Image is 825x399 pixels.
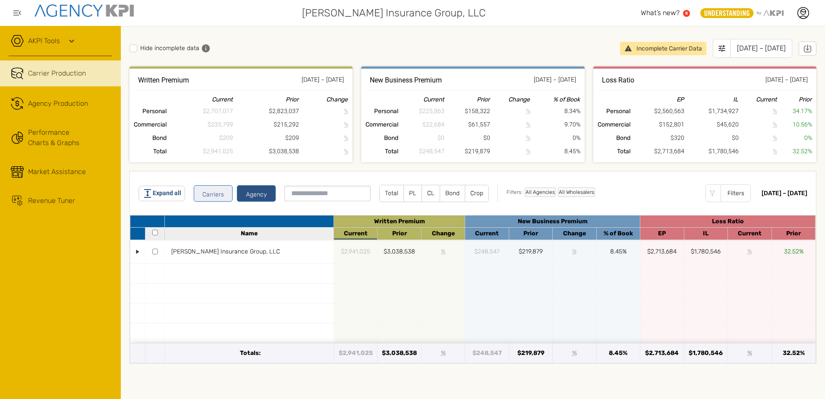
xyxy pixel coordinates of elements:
[530,145,580,158] td: Network 13.79%
[398,95,444,104] th: Current
[299,118,348,131] td: Carrier data is incomplete for the selected timeframe.
[630,104,685,118] td: 0.17% of Network Total $1,485,956,624
[35,4,134,17] img: agencykpi-logo-550x69-2d9e3fa8.png
[691,247,721,256] div: $1,780,546
[474,247,500,256] div: Carrier data is incomplete for the selected timeframe.
[370,75,442,85] h3: Reported by Carrier
[799,41,816,56] button: Download Carrier Production for Jan 2025 – Aug 2025
[444,118,490,131] td: 0.04% of Network Total $168,352,251
[302,5,486,21] span: [PERSON_NAME] Insurance Group, LLC
[686,230,725,237] div: Incurred Losses
[683,10,690,17] a: 5
[630,131,685,145] td: 0.01% of Network Total $2,468,077
[28,36,60,46] a: AKPI Tools
[602,75,634,85] h3: Reported By Carrier
[777,104,812,118] td: Network 59.88%
[747,348,752,358] div: Carrier data is incomplete for the selected timeframe.
[630,95,685,104] th: Earned Premium
[530,131,580,145] td: Network 51.26%
[398,104,444,118] td: Carrier data is incomplete for the selected timeframe.
[641,9,680,17] span: What’s new?
[167,131,233,145] td: Carrier data is incomplete for the selected timeframe.
[398,131,444,145] td: Carrier data is incomplete for the selected timeframe.
[530,95,580,104] th: New Business as Part of Total Written Premium
[28,98,88,109] div: Agency Production
[721,184,751,202] div: Filters
[153,189,181,198] span: Expand all
[490,104,531,118] td: Carrier data is incomplete for the selected timeframe.
[440,185,465,202] label: Bond
[558,187,595,197] div: All Wholesalers
[465,185,488,202] label: Crop
[705,184,751,202] button: Filters
[299,95,348,104] th: Current Period Gains over the Prior Year Period
[572,348,577,358] div: Carrier data is incomplete for the selected timeframe.
[233,118,299,131] td: 0.03% of Network Total $713,358,139
[422,185,440,202] label: CL
[398,145,444,158] td: Carrier data is incomplete for the selected timeframe.
[610,247,627,256] div: 8.45 %
[365,118,398,131] th: Commercial
[336,218,463,225] div: Reported by Carrier
[336,230,375,237] div: Current
[382,348,417,358] div: $3,038,538
[739,118,778,131] td: Carrier data is incomplete for the selected timeframe.
[598,118,630,131] th: Commercial
[599,230,638,237] div: New Business as Part of Total Written Premium
[534,75,576,85] div: [DATE] – [DATE]
[645,348,679,358] div: $2,713,684
[777,133,812,142] div: 0%
[684,104,739,118] td: 0.24% of Network Total $727,485,089
[444,95,490,104] th: Prior
[134,145,167,158] th: Total
[171,248,280,255] span: [PERSON_NAME] Insurance Group, LLC
[739,104,778,118] td: Carrier data is incomplete for the selected timeframe.
[684,95,739,104] th: Incurred Losses
[233,145,299,158] td: 0.13% of Network Total $2,339,342,712
[777,118,812,131] td: Network 57.89%
[647,247,677,256] div: $2,713,684
[28,167,86,177] div: Market Assistance
[511,230,550,237] div: Prior
[135,244,141,259] div: •
[233,131,299,145] td: 0.00% of Network Total $4,508,213
[598,145,630,158] th: Total
[441,247,445,256] div: Carrier data is incomplete for the selected timeframe.
[713,39,792,58] button: [DATE] – [DATE]
[240,348,261,358] span: Totals:
[380,185,403,202] label: Total
[138,75,189,85] h3: Reported by Carrier
[139,186,185,201] button: Expand all
[747,247,752,256] div: Carrier data is incomplete for the selected timeframe.
[620,42,706,55] div: Incomplete carrier data in your selected period will lead to unexpected prior values and % change...
[530,104,580,118] td: Network 9.47%
[739,95,778,104] th: Current
[774,230,813,237] div: Prior
[233,95,299,104] th: Prior
[134,104,167,118] th: Personal
[167,104,233,118] td: Carrier data is incomplete for the selected timeframe.
[530,120,580,129] div: 9.70%
[365,104,398,118] th: Personal
[299,131,348,145] td: Carrier data is incomplete for the selected timeframe.
[129,44,199,52] label: Hide incomplete data
[530,118,580,131] td: Network 22.51%
[365,145,398,158] th: Total
[784,247,803,256] div: 32.52 %
[28,196,75,206] div: Revenue Tuner
[490,95,531,104] th: Current Period Gains over the Prior Year Period
[467,230,506,237] div: Current
[684,118,739,131] td: 0.03% of Network Total $175,882,959
[598,104,630,118] th: Personal
[777,145,812,158] td: Network 59.24%
[642,218,813,225] div: Reported By Carrier
[730,230,769,237] div: Current
[134,131,167,145] th: Bond
[777,120,812,129] div: 10.56%
[507,187,595,197] div: Filters:
[684,145,739,158] td: 0.20% of Network Total $903,360,388
[299,104,348,118] td: Carrier data is incomplete for the selected timeframe.
[444,145,490,158] td: 0.07% of Network Total $320,523,740
[525,187,556,197] div: All Agencies
[572,247,576,256] div: Carrier data is incomplete for the selected timeframe.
